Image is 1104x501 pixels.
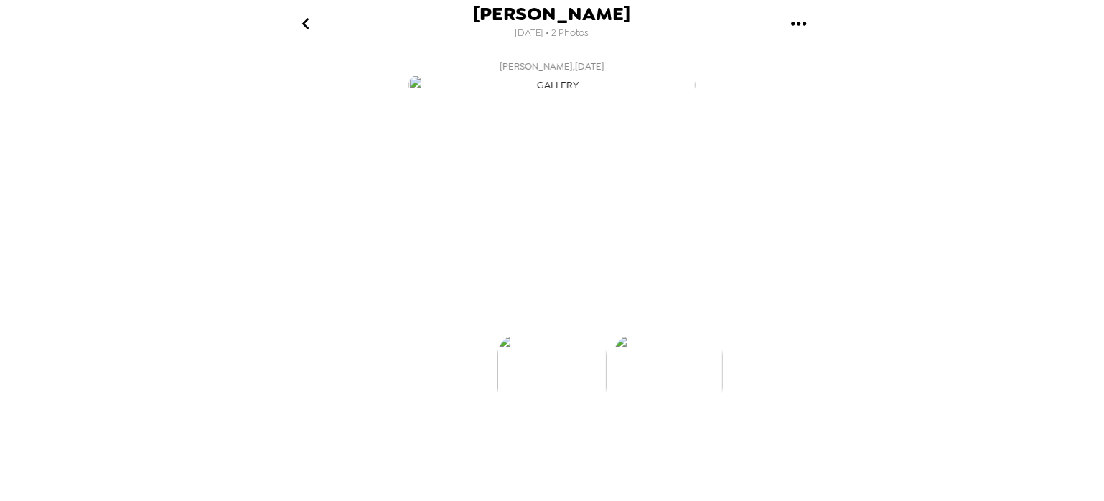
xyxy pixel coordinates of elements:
[497,334,607,408] img: gallery
[515,24,589,43] span: [DATE] • 2 Photos
[265,54,839,100] button: [PERSON_NAME],[DATE]
[474,4,631,24] span: [PERSON_NAME]
[408,75,696,95] img: gallery
[614,334,723,408] img: gallery
[500,58,604,75] span: [PERSON_NAME] , [DATE]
